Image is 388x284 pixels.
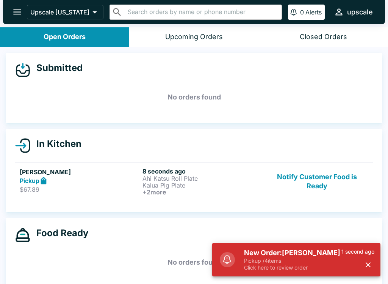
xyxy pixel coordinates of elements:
[30,138,81,150] h4: In Kitchen
[15,163,373,200] a: [PERSON_NAME]Pickup$67.898 seconds agoAhi Katsu Roll PlateKalua Pig Plate+2moreNotify Customer Fo...
[347,8,373,17] div: upscale
[244,257,341,264] p: Pickup / 4 items
[331,4,376,20] button: upscale
[30,227,88,239] h4: Food Ready
[142,189,262,196] h6: + 2 more
[15,84,373,111] h5: No orders found
[266,167,368,196] button: Notify Customer Food is Ready
[300,33,347,41] div: Closed Orders
[44,33,86,41] div: Open Orders
[30,62,83,74] h4: Submitted
[125,7,278,17] input: Search orders by name or phone number
[305,8,322,16] p: Alerts
[244,248,341,257] h5: New Order: [PERSON_NAME]
[20,186,139,193] p: $67.89
[142,182,262,189] p: Kalua Pig Plate
[165,33,223,41] div: Upcoming Orders
[300,8,304,16] p: 0
[8,2,27,22] button: open drawer
[142,175,262,182] p: Ahi Katsu Roll Plate
[27,5,103,19] button: Upscale [US_STATE]
[20,167,139,177] h5: [PERSON_NAME]
[30,8,89,16] p: Upscale [US_STATE]
[142,167,262,175] h6: 8 seconds ago
[341,248,374,255] p: 1 second ago
[20,177,39,185] strong: Pickup
[15,249,373,276] h5: No orders found
[244,264,341,271] p: Click here to review order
